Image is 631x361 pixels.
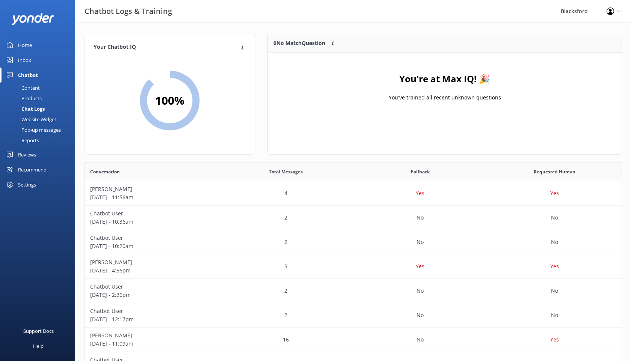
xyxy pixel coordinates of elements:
div: Inbox [18,53,31,68]
h4: Your Chatbot IQ [94,43,239,51]
div: Chatbot [18,68,38,83]
p: 16 [283,335,289,344]
div: Reports [5,135,39,146]
div: Home [18,38,32,53]
div: Content [5,83,40,93]
p: [DATE] - 12:17pm [90,315,213,323]
div: row [85,254,622,279]
div: Settings [18,177,36,192]
p: Yes [550,262,559,271]
span: Total Messages [269,168,303,175]
div: row [85,230,622,254]
p: 2 [284,214,287,222]
div: Support Docs [23,323,54,338]
p: No [417,238,424,246]
h2: 100 % [155,92,184,110]
p: [DATE] - 2:36pm [90,291,213,299]
div: row [85,181,622,206]
div: Recommend [18,162,47,177]
a: Pop-up messages [5,125,75,135]
p: No [551,214,558,222]
span: Conversation [90,168,120,175]
p: Chatbot User [90,307,213,315]
p: [DATE] - 10:20am [90,242,213,250]
a: Chat Logs [5,104,75,114]
p: Yes [550,189,559,197]
a: Products [5,93,75,104]
h3: Chatbot Logs & Training [85,5,172,17]
p: No [551,238,558,246]
div: row [85,279,622,303]
p: [PERSON_NAME] [90,331,213,340]
p: 4 [284,189,287,197]
p: Yes [550,335,559,344]
a: Reports [5,135,75,146]
a: Website Widget [5,114,75,125]
p: No [551,287,558,295]
p: No [417,311,424,319]
p: Chatbot User [90,234,213,242]
div: Reviews [18,147,36,162]
div: Pop-up messages [5,125,61,135]
p: 2 [284,238,287,246]
p: Chatbot User [90,209,213,218]
div: row [85,328,622,352]
img: yonder-white-logo.png [11,13,54,25]
div: Help [33,338,44,353]
div: Products [5,93,42,104]
p: [DATE] - 11:09am [90,340,213,348]
p: Yes [416,262,424,271]
p: No [417,214,424,222]
div: row [85,206,622,230]
p: No [417,335,424,344]
h4: You're at Max IQ! 🎉 [399,72,490,86]
p: [DATE] - 4:56pm [90,266,213,275]
div: Chat Logs [5,104,45,114]
p: You've trained all recent unknown questions [388,93,501,102]
span: Requested Human [534,168,575,175]
p: No [417,287,424,295]
span: Fallback [411,168,430,175]
p: No [551,311,558,319]
p: [PERSON_NAME] [90,185,213,193]
p: 0 No Match Question [273,39,325,47]
p: [DATE] - 10:36am [90,218,213,226]
p: 5 [284,262,287,271]
div: grid [268,53,622,128]
p: Yes [416,189,424,197]
p: 2 [284,311,287,319]
p: 2 [284,287,287,295]
div: Website Widget [5,114,56,125]
a: Content [5,83,75,93]
p: [DATE] - 11:56am [90,193,213,202]
div: row [85,303,622,328]
p: [PERSON_NAME] [90,258,213,266]
p: Chatbot User [90,283,213,291]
